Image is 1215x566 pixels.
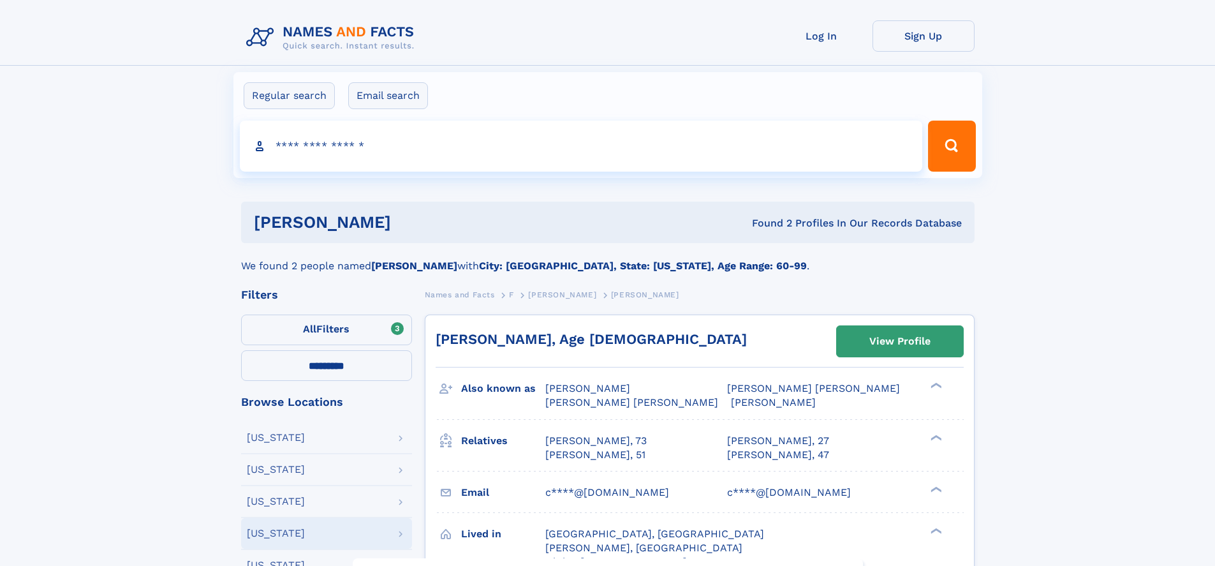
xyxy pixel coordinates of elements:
[348,82,428,109] label: Email search
[571,216,962,230] div: Found 2 Profiles In Our Records Database
[240,121,923,172] input: search input
[509,290,514,299] span: F
[241,243,975,274] div: We found 2 people named with .
[545,542,742,554] span: [PERSON_NAME], [GEOGRAPHIC_DATA]
[545,434,647,448] a: [PERSON_NAME], 73
[241,396,412,408] div: Browse Locations
[247,528,305,539] div: [US_STATE]
[545,448,645,462] a: [PERSON_NAME], 51
[247,433,305,443] div: [US_STATE]
[528,290,596,299] span: [PERSON_NAME]
[545,528,764,540] span: [GEOGRAPHIC_DATA], [GEOGRAPHIC_DATA]
[545,382,630,394] span: [PERSON_NAME]
[241,20,425,55] img: Logo Names and Facts
[509,287,514,302] a: F
[461,482,545,503] h3: Email
[837,326,963,357] a: View Profile
[927,485,943,493] div: ❯
[247,496,305,507] div: [US_STATE]
[241,315,412,345] label: Filters
[254,214,571,230] h1: [PERSON_NAME]
[611,290,679,299] span: [PERSON_NAME]
[461,378,545,399] h3: Also known as
[461,523,545,545] h3: Lived in
[371,260,457,272] b: [PERSON_NAME]
[770,20,873,52] a: Log In
[727,382,900,394] span: [PERSON_NAME] [PERSON_NAME]
[528,287,596,302] a: [PERSON_NAME]
[727,448,829,462] a: [PERSON_NAME], 47
[927,526,943,535] div: ❯
[927,382,943,390] div: ❯
[247,465,305,475] div: [US_STATE]
[869,327,931,356] div: View Profile
[928,121,975,172] button: Search Button
[241,289,412,301] div: Filters
[436,331,747,347] a: [PERSON_NAME], Age [DEMOGRAPHIC_DATA]
[727,434,829,448] a: [PERSON_NAME], 27
[303,323,316,335] span: All
[545,396,718,408] span: [PERSON_NAME] [PERSON_NAME]
[927,433,943,442] div: ❯
[425,287,495,302] a: Names and Facts
[731,396,816,408] span: [PERSON_NAME]
[244,82,335,109] label: Regular search
[461,430,545,452] h3: Relatives
[873,20,975,52] a: Sign Up
[479,260,807,272] b: City: [GEOGRAPHIC_DATA], State: [US_STATE], Age Range: 60-99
